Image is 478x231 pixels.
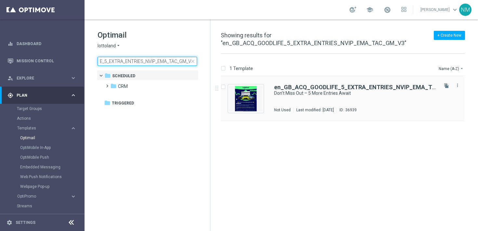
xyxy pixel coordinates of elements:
[104,72,111,79] i: folder
[17,203,68,209] a: Streams
[118,83,128,89] span: CRM
[420,5,459,15] a: [PERSON_NAME]keyboard_arrow_down
[17,194,64,198] span: OptiPromo
[17,126,77,131] button: Templates keyboard_arrow_right
[274,107,291,113] div: Not Used
[7,35,76,52] div: Dashboard
[20,143,84,152] div: OptiMobile In-App
[17,93,70,97] span: Plan
[7,93,77,98] button: gps_fixed Plan keyboard_arrow_right
[454,81,461,89] button: more_vert
[110,83,117,89] i: folder
[17,126,70,130] div: Templates
[459,4,471,16] div: NM
[7,58,77,64] button: Mission Control
[455,83,460,88] i: more_vert
[438,65,465,72] button: Name (A-Z)arrow_drop_down
[214,76,477,121] div: Press SPACE to select this row.
[20,174,68,179] a: Web Push Notifications
[7,52,76,69] div: Mission Control
[7,41,13,47] i: equalizer
[17,201,84,211] div: Streams
[112,100,134,106] span: Triggered
[17,213,68,218] a: Realtime Triggers
[17,116,68,121] a: Actions
[17,194,70,198] div: OptiPromo
[221,32,406,46] span: Showing results for "en_GB_ACQ_GOODLIFE_5_EXTRA_ENTRIES_NVIP_EMA_TAC_GM_V3"
[17,211,84,221] div: Realtime Triggers
[345,107,357,113] div: 36939
[7,75,70,81] div: Explore
[294,107,337,113] div: Last modified: [DATE]
[451,6,458,13] span: keyboard_arrow_down
[274,90,422,96] a: Don’t Miss Out – 5 More Entries Await
[434,31,465,40] button: + Create New
[444,83,449,88] i: file_copy
[20,162,84,172] div: Embedded Messaging
[20,182,84,191] div: Webpage Pop-up
[17,52,76,69] a: Mission Control
[17,35,76,52] a: Dashboard
[17,126,64,130] span: Templates
[366,6,373,13] span: school
[20,133,84,143] div: Optimail
[70,75,76,81] i: keyboard_arrow_right
[20,164,68,170] a: Embedded Messaging
[274,84,437,90] a: en_GB_ACQ_GOODLIFE_5_EXTRA_ENTRIES_NVIP_EMA_TAC_GM_V3
[17,123,84,191] div: Templates
[17,76,70,80] span: Explore
[17,104,84,114] div: Target Groups
[116,43,121,49] i: arrow_drop_down
[20,184,68,189] a: Webpage Pop-up
[70,193,76,200] i: keyboard_arrow_right
[442,81,451,90] button: file_copy
[20,135,68,140] a: Optimail
[17,194,77,199] button: OptiPromo keyboard_arrow_right
[20,152,84,162] div: OptiMobile Push
[16,221,35,225] a: Settings
[7,41,77,46] button: equalizer Dashboard
[7,92,13,98] i: gps_fixed
[98,57,197,66] input: Search Template
[98,30,197,40] h1: Optimail
[230,86,262,111] img: 36939.jpeg
[20,145,68,150] a: OptiMobile In-App
[20,155,68,160] a: OptiMobile Push
[7,75,13,81] i: person_search
[98,43,121,49] button: lottoland arrow_drop_down
[190,59,195,64] span: close
[459,66,464,71] i: arrow_drop_down
[98,43,116,49] span: lottoland
[20,172,84,182] div: Web Push Notifications
[7,220,12,225] i: settings
[7,92,70,98] div: Plan
[17,191,84,201] div: OptiPromo
[7,76,77,81] button: person_search Explore keyboard_arrow_right
[112,73,135,79] span: Scheduled
[17,114,84,123] div: Actions
[70,92,76,98] i: keyboard_arrow_right
[17,106,68,111] a: Target Groups
[230,66,253,71] p: 1 Template
[337,107,357,113] div: ID:
[274,90,437,96] div: Don’t Miss Out – 5 More Entries Await
[70,125,76,131] i: keyboard_arrow_right
[104,100,111,106] i: folder
[274,84,463,91] b: en_GB_ACQ_GOODLIFE_5_EXTRA_ENTRIES_NVIP_EMA_TAC_GM_V3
